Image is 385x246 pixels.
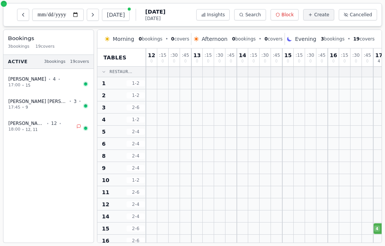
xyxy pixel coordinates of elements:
span: Active [8,59,28,65]
span: 19 covers [36,44,55,50]
span: 0 [298,59,300,63]
span: 9 [102,164,106,172]
span: 2 - 4 [127,165,145,171]
span: 0 [230,59,232,63]
span: 5 [102,128,106,135]
span: • [58,76,60,82]
span: • [22,83,24,88]
span: 1 [102,79,106,87]
span: : 15 [205,53,212,58]
span: 2 [102,92,106,99]
span: 2 - 6 [127,226,145,232]
button: Block [271,9,299,20]
span: 0 [332,59,335,63]
span: • [22,104,24,110]
span: 4 [53,76,56,82]
span: : 45 [227,53,235,58]
span: : 30 [307,53,314,58]
span: [PERSON_NAME] [8,76,46,82]
span: 15 [26,83,31,88]
span: Morning [113,35,134,43]
span: 3 [321,36,324,42]
span: 1 - 2 [127,92,145,98]
span: Block [282,12,294,18]
span: : 15 [296,53,303,58]
button: Next day [87,9,99,21]
span: • [49,76,51,82]
span: : 30 [171,53,178,58]
span: bookings [139,36,162,42]
span: 17 [375,53,382,58]
button: Create [303,9,334,20]
span: Search [245,12,261,18]
span: Tables [103,54,127,61]
span: 0 [207,59,209,63]
span: 0 [173,59,175,63]
span: bookings [232,36,255,42]
span: 3 bookings [8,44,30,50]
span: Cancelled [350,12,372,18]
span: 0 [218,59,221,63]
span: 14 [239,53,246,58]
span: 4 [378,59,380,63]
span: 2 - 4 [127,153,145,159]
span: 0 [264,59,266,63]
span: 14 [102,213,109,220]
span: Afternoon [202,35,227,43]
span: : 30 [352,53,360,58]
span: 1 - 2 [127,177,145,183]
span: : 45 [182,53,189,58]
span: • [59,121,61,126]
span: [DATE] [145,8,165,16]
h3: Bookings [8,34,89,42]
span: 3 [74,98,77,104]
span: 10 [102,176,109,184]
span: 3 [102,104,106,111]
span: 2 - 4 [127,141,145,147]
button: [DATE] [102,9,130,21]
span: [PERSON_NAME] [PERSON_NAME] [8,120,44,126]
span: 0 [171,36,174,42]
span: 0 [184,59,186,63]
span: 12 [148,53,155,58]
span: 6 [102,140,106,148]
span: covers [171,36,189,42]
span: 15 [102,225,109,232]
span: covers [353,36,374,42]
span: • [69,98,72,104]
span: : 45 [364,53,371,58]
span: 17:45 [8,104,20,111]
span: 12 [51,120,57,126]
span: 2 - 4 [127,213,145,220]
span: 0 [232,36,235,42]
span: 0 [161,59,164,63]
span: 0 [343,59,346,63]
button: [PERSON_NAME] [PERSON_NAME]•3•17:45•9 [3,94,94,115]
span: 2 - 6 [127,189,145,195]
span: : 15 [341,53,348,58]
span: 12 [102,201,109,208]
span: 0 [264,36,268,42]
span: 1 - 2 [127,117,145,123]
span: Evening [295,35,316,43]
span: : 30 [216,53,223,58]
span: 3 bookings [44,59,66,65]
span: 2 - 4 [127,201,145,207]
span: 17:00 [8,82,20,89]
span: • [22,127,24,132]
span: [PERSON_NAME] [PERSON_NAME] [8,98,67,104]
span: 13 [193,53,200,58]
button: Previous day [17,9,29,21]
span: : 15 [159,53,166,58]
button: Insights [196,9,230,20]
span: 2 - 4 [127,129,145,135]
button: [PERSON_NAME] •4•17:00•15 [3,72,94,93]
span: 0 [150,59,153,63]
span: 15 [284,53,291,58]
span: 16 [330,53,337,58]
span: Insights [207,12,225,18]
span: 9 [26,104,28,110]
span: 2 - 6 [127,238,145,244]
span: [DATE] [145,16,165,22]
span: 16 [102,237,109,244]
